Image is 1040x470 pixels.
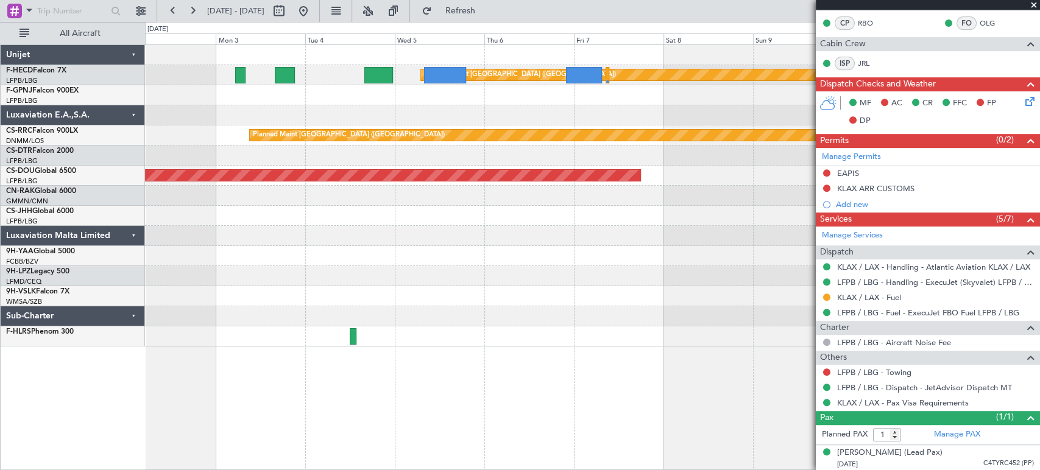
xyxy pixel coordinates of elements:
a: KLAX / LAX - Fuel [837,292,901,303]
a: CN-RAKGlobal 6000 [6,188,76,195]
span: 9H-YAA [6,248,34,255]
a: FCBB/BZV [6,257,38,266]
a: Manage PAX [934,429,980,441]
div: [DATE] [147,24,168,35]
span: CS-JHH [6,208,32,215]
span: (0/2) [996,133,1014,146]
span: 9H-LPZ [6,268,30,275]
a: LFPB / LBG - Aircraft Noise Fee [837,337,951,348]
span: [DATE] [837,460,858,469]
a: F-GPNJFalcon 900EX [6,87,79,94]
span: MF [860,97,871,110]
div: Sun 2 [127,33,216,44]
span: 9H-VSLK [6,288,36,295]
div: Add new [836,199,1034,209]
a: LFPB / LBG - Dispatch - JetAdvisor Dispatch MT [837,382,1012,393]
a: RBO [858,18,885,29]
a: Manage Permits [822,151,881,163]
a: OLG [980,18,1007,29]
span: (5/7) [996,212,1014,225]
div: Planned Maint [GEOGRAPHIC_DATA] ([GEOGRAPHIC_DATA]) [253,126,445,144]
span: All Aircraft [32,29,129,38]
a: LFPB / LBG - Fuel - ExecuJet FBO Fuel LFPB / LBG [837,307,1019,318]
a: JRL [858,58,885,69]
a: CS-DTRFalcon 2000 [6,147,74,155]
span: CR [922,97,933,110]
div: Planned Maint [GEOGRAPHIC_DATA] ([GEOGRAPHIC_DATA]) [424,66,616,84]
div: Sun 9 [753,33,843,44]
a: 9H-YAAGlobal 5000 [6,248,75,255]
button: All Aircraft [13,24,132,43]
span: FFC [953,97,967,110]
div: Sat 8 [663,33,753,44]
span: F-HECD [6,67,33,74]
span: CS-RRC [6,127,32,135]
span: Others [820,351,847,365]
span: Services [820,212,852,226]
a: LFPB/LBG [6,217,38,226]
span: AC [891,97,902,110]
a: GMMN/CMN [6,197,48,206]
span: (1/1) [996,410,1014,423]
span: C4TYRC452 (PP) [983,458,1034,469]
span: CS-DOU [6,167,35,175]
a: DNMM/LOS [6,136,44,146]
a: CS-JHHGlobal 6000 [6,208,74,215]
div: CP [835,16,855,30]
div: EAPIS [837,168,859,178]
label: Planned PAX [822,429,868,441]
a: KLAX / LAX - Handling - Atlantic Aviation KLAX / LAX [837,262,1030,272]
a: F-HLRSPhenom 300 [6,328,74,335]
span: Refresh [434,7,486,15]
div: KLAX ARR CUSTOMS [837,183,914,194]
div: Mon 3 [216,33,305,44]
a: F-HECDFalcon 7X [6,67,66,74]
span: Dispatch [820,245,854,259]
a: WMSA/SZB [6,297,42,306]
span: Permits [820,134,849,148]
div: Wed 5 [395,33,484,44]
div: Fri 7 [574,33,663,44]
span: DP [860,115,871,127]
a: LFPB/LBG [6,76,38,85]
input: Trip Number [37,2,107,20]
a: CS-RRCFalcon 900LX [6,127,78,135]
a: LFPB/LBG [6,96,38,105]
a: KLAX / LAX - Pax Visa Requirements [837,398,969,408]
span: CS-DTR [6,147,32,155]
span: CN-RAK [6,188,35,195]
a: LFPB / LBG - Handling - ExecuJet (Skyvalet) LFPB / LBG [837,277,1034,287]
div: Thu 6 [484,33,574,44]
a: Manage Services [822,230,883,242]
a: LFPB/LBG [6,177,38,186]
a: 9H-VSLKFalcon 7X [6,288,69,295]
span: F-HLRS [6,328,31,335]
a: LFPB / LBG - Towing [837,367,911,377]
a: LFPB/LBG [6,156,38,166]
span: FP [987,97,996,110]
div: [PERSON_NAME] (Lead Pax) [837,447,943,459]
span: [DATE] - [DATE] [207,5,264,16]
div: FO [957,16,977,30]
button: Refresh [416,1,489,21]
span: Pax [820,411,833,425]
span: Cabin Crew [820,37,866,51]
div: ISP [835,57,855,70]
span: Dispatch Checks and Weather [820,77,936,91]
a: LFMD/CEQ [6,277,41,286]
a: 9H-LPZLegacy 500 [6,268,69,275]
span: Charter [820,321,849,335]
div: Tue 4 [305,33,395,44]
span: F-GPNJ [6,87,32,94]
a: CS-DOUGlobal 6500 [6,167,76,175]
